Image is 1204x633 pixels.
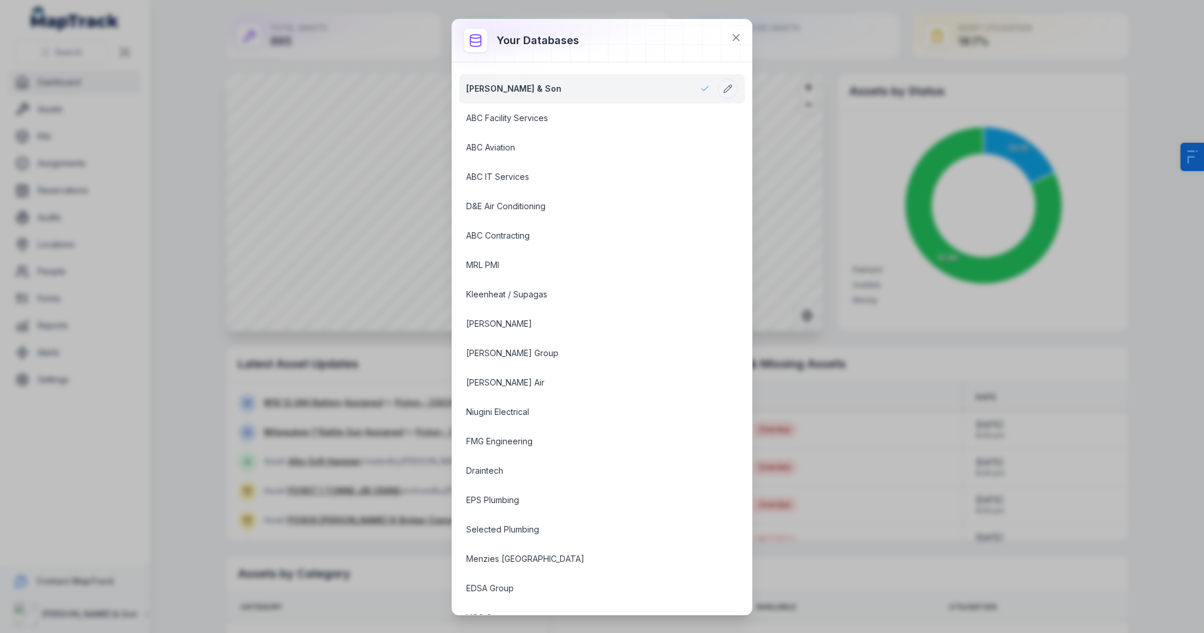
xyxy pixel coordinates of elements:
a: EDSA Group [466,582,710,594]
a: ABC Aviation [466,142,710,153]
a: MRL PMI [466,259,710,271]
a: ABC Facility Services [466,112,710,124]
a: Menzies [GEOGRAPHIC_DATA] [466,553,710,565]
a: [PERSON_NAME] Air [466,377,710,388]
a: EPS Plumbing [466,494,710,506]
a: Selected Plumbing [466,524,710,535]
a: VOS Group [466,612,710,624]
a: ABC IT Services [466,171,710,183]
a: Kleenheat / Supagas [466,289,710,300]
h3: Your databases [497,32,579,49]
a: D&E Air Conditioning [466,200,710,212]
a: ABC Contracting [466,230,710,242]
a: Niugini Electrical [466,406,710,418]
a: Draintech [466,465,710,477]
a: [PERSON_NAME] Group [466,347,710,359]
a: [PERSON_NAME] & Son [466,83,710,95]
a: FMG Engineering [466,436,710,447]
a: [PERSON_NAME] [466,318,710,330]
